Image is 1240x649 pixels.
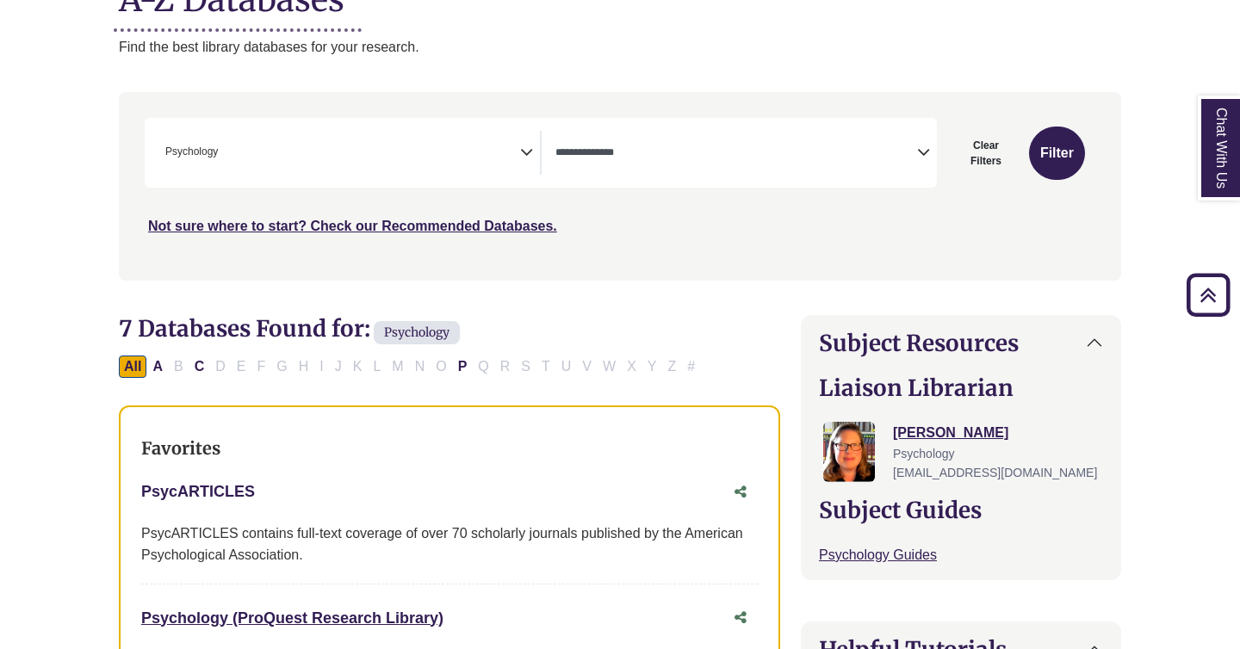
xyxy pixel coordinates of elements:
[893,466,1097,479] span: [EMAIL_ADDRESS][DOMAIN_NAME]
[119,36,1121,59] p: Find the best library databases for your research.
[141,609,443,627] a: Psychology (ProQuest Research Library)
[819,374,1103,401] h2: Liaison Librarian
[893,425,1008,440] a: [PERSON_NAME]
[453,355,473,378] button: Filter Results P
[141,438,758,459] h3: Favorites
[221,147,229,161] textarea: Search
[893,447,955,460] span: Psychology
[147,355,168,378] button: Filter Results A
[819,497,1103,523] h2: Subject Guides
[555,147,917,161] textarea: Search
[119,314,370,343] span: 7 Databases Found for:
[189,355,210,378] button: Filter Results C
[823,422,875,482] img: Jessica Moore
[1181,283,1236,306] a: Back to Top
[819,547,937,562] a: Psychology Guides
[723,602,758,634] button: Share this database
[947,127,1025,180] button: Clear Filters
[141,522,758,566] div: PsycARTICLES contains full-text coverage of over 70 scholarly journals published by the American ...
[148,219,557,233] a: Not sure where to start? Check our Recommended Databases.
[119,355,146,378] button: All
[723,476,758,509] button: Share this database
[141,483,255,500] a: PsycARTICLES
[119,358,702,373] div: Alpha-list to filter by first letter of database name
[802,316,1120,370] button: Subject Resources
[374,321,460,344] span: Psychology
[165,144,218,160] span: Psychology
[119,92,1121,280] nav: Search filters
[1029,127,1085,180] button: Submit for Search Results
[158,144,218,160] li: Psychology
